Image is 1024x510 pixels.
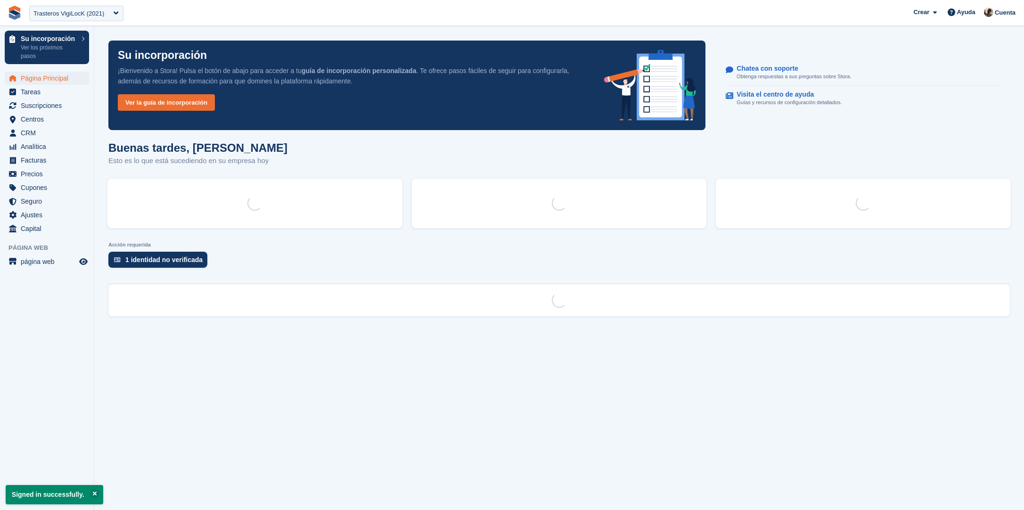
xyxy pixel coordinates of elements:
[302,67,417,74] strong: guía de incorporación personalizada
[21,167,77,181] span: Precios
[995,8,1016,17] span: Cuenta
[5,181,89,194] a: menu
[5,99,89,112] a: menu
[108,242,1010,248] p: Acción requerida
[21,154,77,167] span: Facturas
[118,66,589,86] p: ¡Bienvenido a Stora! Pulsa el botón de abajo para acceder a tu . Te ofrece pasos fáciles de segui...
[5,113,89,126] a: menu
[21,208,77,222] span: Ajustes
[5,154,89,167] a: menu
[21,126,77,140] span: CRM
[108,156,287,166] p: Esto es lo que está sucediendo en su empresa hoy
[108,252,212,272] a: 1 identidad no verificada
[21,72,77,85] span: Página Principal
[737,99,842,107] p: Guías y recursos de configuración detallados.
[33,9,104,18] div: Trasteros VigiLocK (2021)
[5,222,89,235] a: menu
[5,72,89,85] a: menu
[737,73,851,81] p: Obtenga respuestas a sus preguntas sobre Stora.
[5,31,89,64] a: Su incorporación Ver los próximos pasos
[957,8,975,17] span: Ayuda
[21,255,77,268] span: página web
[5,85,89,99] a: menu
[913,8,929,17] span: Crear
[737,65,844,73] p: Chatea con soporte
[21,99,77,112] span: Suscripciones
[726,86,1001,111] a: Visita el centro de ayuda Guías y recursos de configuración detallados.
[5,208,89,222] a: menu
[118,94,215,111] a: Ver la guía de incorporación
[118,50,207,61] p: Su incorporación
[737,90,834,99] p: Visita el centro de ayuda
[21,35,77,42] p: Su incorporación
[21,85,77,99] span: Tareas
[114,257,121,263] img: verify_identity-adf6edd0f0f0b5bbfe63781bf79b02c33cf7c696d77639b501bdc392416b5a36.svg
[8,6,22,20] img: stora-icon-8386f47178a22dfd0bd8f6a31ec36ba5ce8667c1dd55bd0f319d3a0aa187defe.svg
[108,141,287,154] h1: Buenas tardes, [PERSON_NAME]
[21,43,77,60] p: Ver los próximos pasos
[5,167,89,181] a: menu
[984,8,993,17] img: Patrick Blanc
[5,255,89,268] a: menú
[78,256,89,267] a: Vista previa de la tienda
[726,60,1001,86] a: Chatea con soporte Obtenga respuestas a sus preguntas sobre Stora.
[21,140,77,153] span: Analítica
[6,485,103,504] p: Signed in successfully.
[5,140,89,153] a: menu
[5,195,89,208] a: menu
[604,50,696,121] img: onboarding-info-6c161a55d2c0e0a8cae90662b2fe09162a5109e8cc188191df67fb4f79e88e88.svg
[21,113,77,126] span: Centros
[21,195,77,208] span: Seguro
[21,181,77,194] span: Cupones
[5,126,89,140] a: menu
[8,243,94,253] span: Página web
[125,256,203,263] div: 1 identidad no verificada
[21,222,77,235] span: Capital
